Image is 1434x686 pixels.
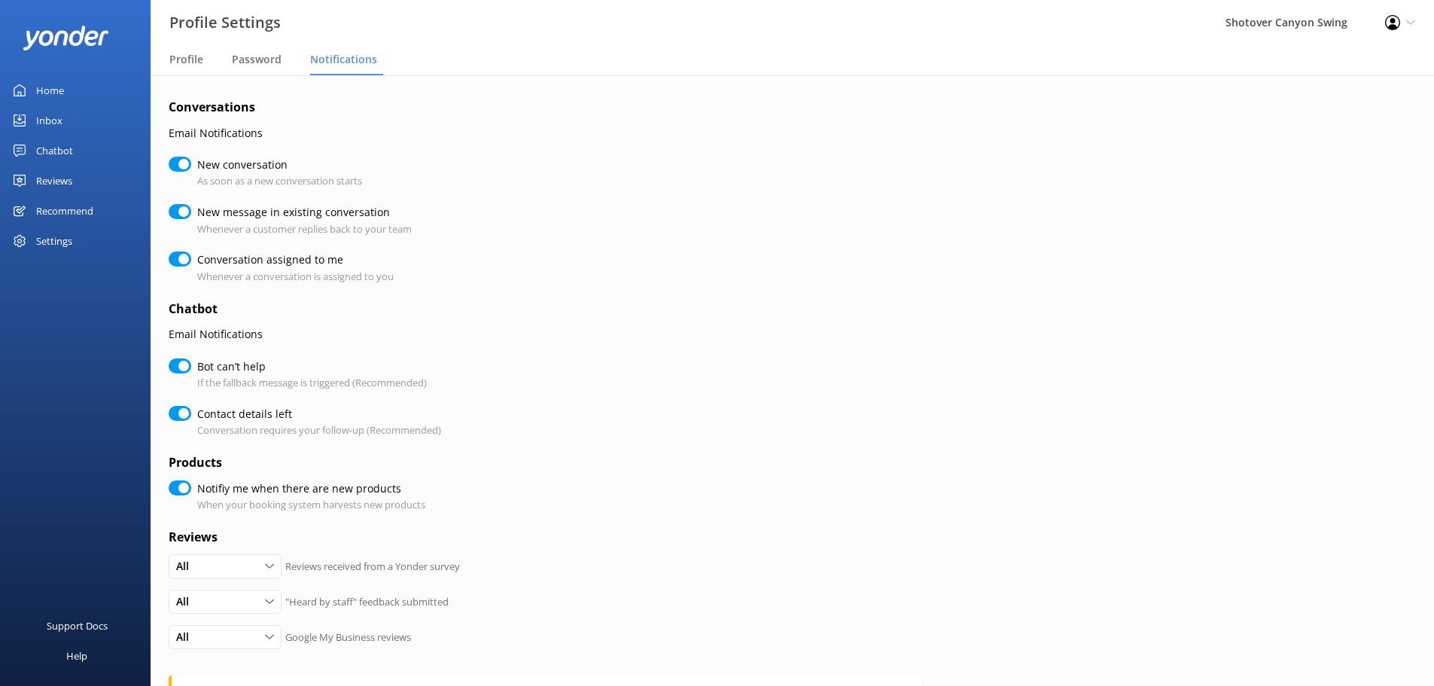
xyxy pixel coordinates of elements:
img: yonder-white-logo.png [23,26,109,50]
label: Conversation assigned to me [197,252,386,268]
div: Inbox [36,105,62,136]
p: If the fallback message is triggered (Recommended) [197,375,427,391]
p: "Heard by staff" feedback submitted [285,594,449,610]
p: Email Notifications [169,125,921,142]
p: Whenever a conversation is assigned to you [197,269,394,285]
label: New message in existing conversation [197,204,404,221]
p: Conversation requires your follow-up (Recommended) [197,422,441,438]
span: Notifications [310,52,377,67]
span: Profile [169,52,203,67]
div: Reviews [36,166,72,196]
p: Email Notifications [169,326,921,343]
label: Bot can’t help [197,358,419,375]
div: Support Docs [47,611,108,641]
span: Password [232,52,282,67]
p: Reviews received from a Yonder survey [285,559,460,575]
div: Help [66,641,87,671]
p: Google My Business reviews [285,630,411,645]
span: All [176,593,198,610]
p: Whenever a customer replies back to your team [197,221,412,237]
h4: Chatbot [169,300,921,319]
p: When your booking system harvests new products [197,497,425,513]
span: All [176,629,198,645]
div: Chatbot [36,136,73,166]
h3: Profile Settings [169,11,281,35]
h4: Reviews [169,528,921,547]
div: Settings [36,226,72,256]
div: Recommend [36,196,93,226]
h4: Products [169,453,921,473]
h4: Conversations [169,98,921,117]
span: All [176,558,198,575]
p: As soon as a new conversation starts [197,173,362,189]
label: Contact details left [197,406,434,422]
div: Home [36,75,64,105]
label: New conversation [197,157,355,173]
label: Notifiy me when there are new products [197,480,418,497]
